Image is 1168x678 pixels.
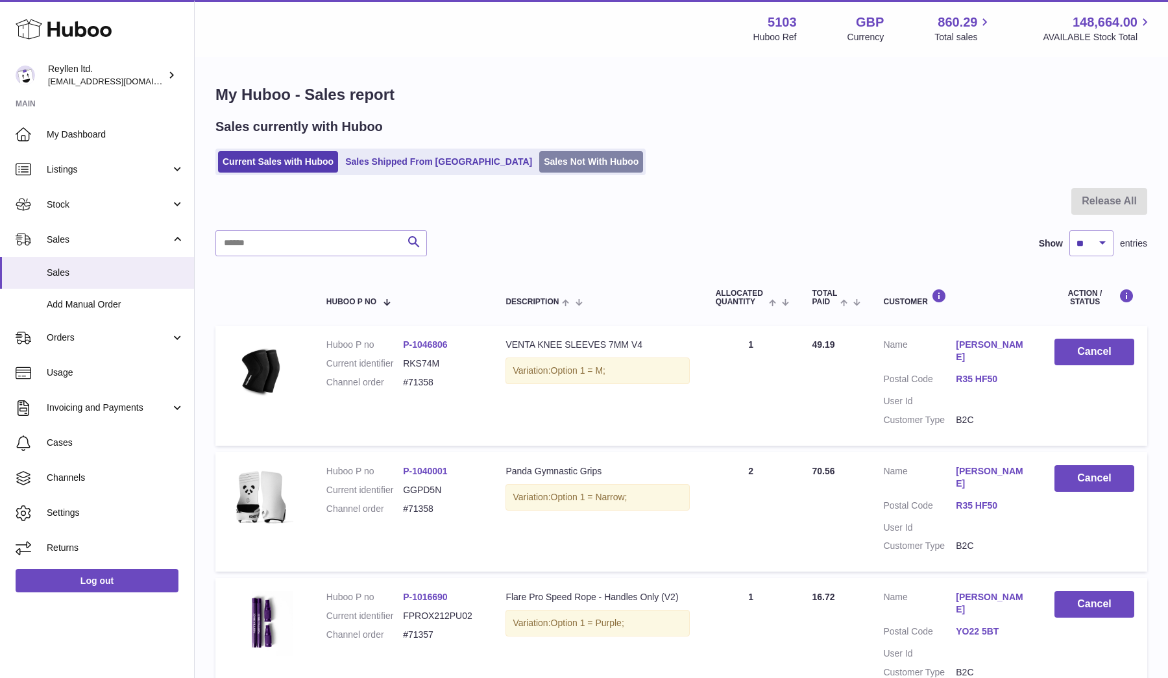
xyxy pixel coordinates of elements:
img: reyllen@reyllen.com [16,66,35,85]
dd: FPROX212PU02 [403,610,480,622]
label: Show [1039,237,1063,250]
td: 1 [703,326,799,445]
dt: Name [883,591,956,619]
span: ALLOCATED Quantity [716,289,766,306]
h2: Sales currently with Huboo [215,118,383,136]
dd: #71358 [403,503,480,515]
a: [PERSON_NAME] [956,339,1028,363]
a: YO22 5BT [956,625,1028,638]
a: R35 HF50 [956,500,1028,512]
span: AVAILABLE Stock Total [1043,31,1152,43]
span: Invoicing and Payments [47,402,171,414]
span: Option 1 = Purple; [551,618,624,628]
strong: 5103 [768,14,797,31]
span: Sales [47,267,184,279]
button: Cancel [1054,591,1134,618]
dt: Customer Type [883,540,956,552]
dd: RKS74M [403,357,480,370]
span: Stock [47,199,171,211]
div: Huboo Ref [753,31,797,43]
div: Flare Pro Speed Rope - Handles Only (V2) [505,591,689,603]
span: [EMAIL_ADDRESS][DOMAIN_NAME] [48,76,191,86]
span: Option 1 = Narrow; [551,492,627,502]
span: Sales [47,234,171,246]
dt: Channel order [326,503,403,515]
span: Orders [47,332,171,344]
dt: User Id [883,395,956,407]
span: 16.72 [812,592,834,602]
dt: Name [883,339,956,367]
div: Variation: [505,357,689,384]
a: [PERSON_NAME] [956,591,1028,616]
img: PandaMain.jpg [228,465,293,530]
span: Total sales [934,31,992,43]
dt: User Id [883,522,956,534]
span: Settings [47,507,184,519]
span: 49.19 [812,339,834,350]
a: P-1016690 [403,592,448,602]
button: Cancel [1054,339,1134,365]
a: Sales Not With Huboo [539,151,643,173]
dt: Current identifier [326,484,403,496]
a: 860.29 Total sales [934,14,992,43]
dt: User Id [883,648,956,660]
div: VENTA KNEE SLEEVES 7MM V4 [505,339,689,351]
dd: #71358 [403,376,480,389]
dd: #71357 [403,629,480,641]
a: Current Sales with Huboo [218,151,338,173]
span: Huboo P no [326,298,376,306]
a: P-1040001 [403,466,448,476]
span: 148,664.00 [1073,14,1138,31]
div: Action / Status [1054,289,1134,306]
dt: Postal Code [883,500,956,515]
dt: Postal Code [883,625,956,641]
div: Variation: [505,610,689,636]
span: Add Manual Order [47,298,184,311]
dd: B2C [956,414,1028,426]
span: 70.56 [812,466,834,476]
a: R35 HF50 [956,373,1028,385]
span: Listings [47,163,171,176]
dt: Huboo P no [326,339,403,351]
a: Sales Shipped From [GEOGRAPHIC_DATA] [341,151,537,173]
span: Option 1 = M; [551,365,605,376]
td: 2 [703,452,799,572]
div: Panda Gymnastic Grips [505,465,689,478]
strong: GBP [856,14,884,31]
div: Currency [847,31,884,43]
span: Channels [47,472,184,484]
dt: Huboo P no [326,465,403,478]
div: Reyllen ltd. [48,63,165,88]
dt: Current identifier [326,610,403,622]
dd: GGPD5N [403,484,480,496]
span: Returns [47,542,184,554]
a: Log out [16,569,178,592]
a: P-1046806 [403,339,448,350]
span: Usage [47,367,184,379]
dd: B2C [956,540,1028,552]
div: Customer [883,289,1028,306]
span: Total paid [812,289,837,306]
dt: Customer Type [883,414,956,426]
a: 148,664.00 AVAILABLE Stock Total [1043,14,1152,43]
div: Variation: [505,484,689,511]
dt: Postal Code [883,373,956,389]
dt: Channel order [326,376,403,389]
img: 51031729758523.jpg [228,591,293,656]
span: 860.29 [938,14,977,31]
h1: My Huboo - Sales report [215,84,1147,105]
button: Cancel [1054,465,1134,492]
dt: Huboo P no [326,591,403,603]
img: 51031748962292.jpg [228,339,293,404]
dt: Channel order [326,629,403,641]
a: [PERSON_NAME] [956,465,1028,490]
span: My Dashboard [47,128,184,141]
span: Cases [47,437,184,449]
span: entries [1120,237,1147,250]
dt: Current identifier [326,357,403,370]
span: Description [505,298,559,306]
dt: Name [883,465,956,493]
